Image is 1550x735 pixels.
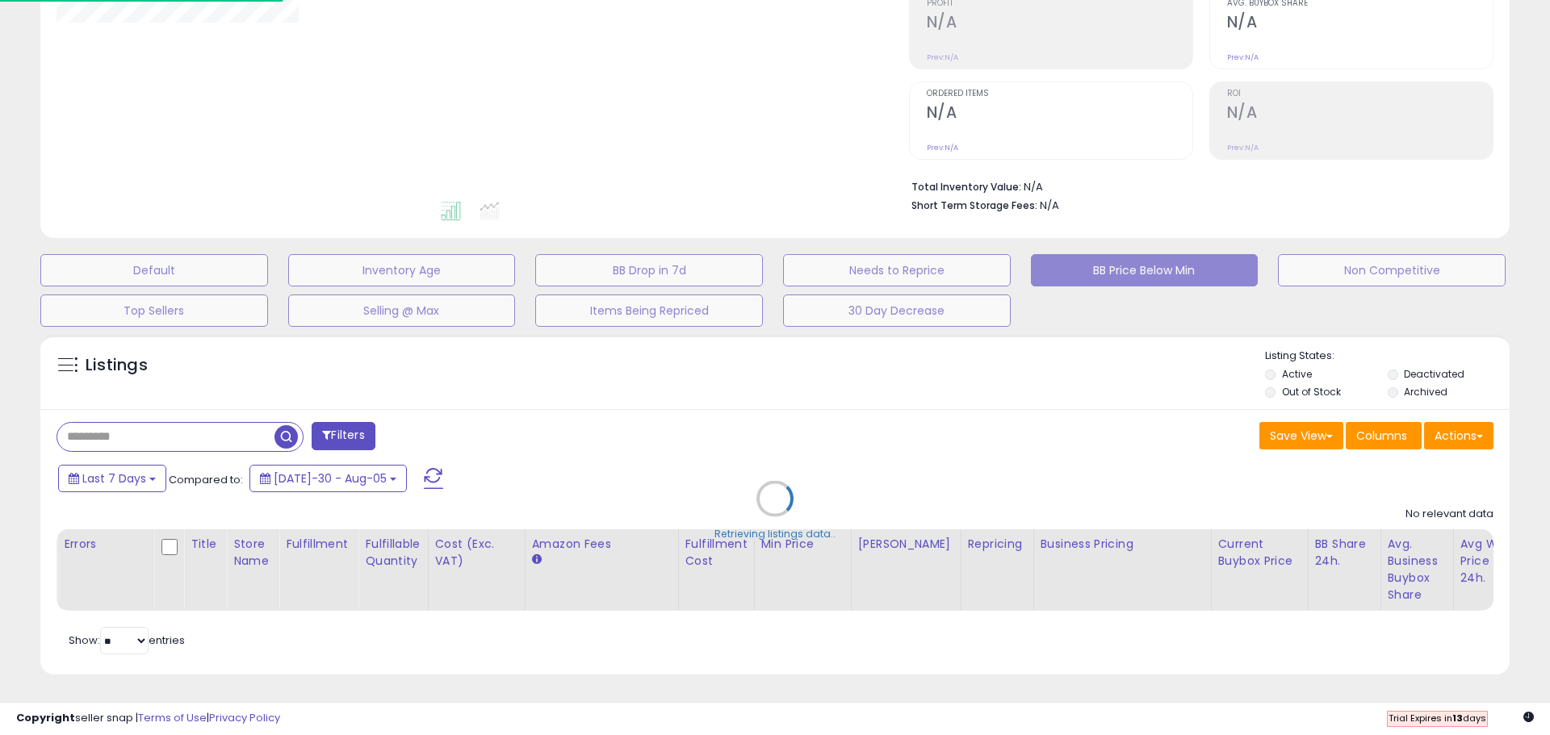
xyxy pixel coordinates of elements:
div: seller snap | | [16,711,280,726]
button: BB Drop in 7d [535,254,763,286]
button: Default [40,254,268,286]
button: Non Competitive [1278,254,1506,286]
h2: N/A [927,13,1192,35]
button: 30 Day Decrease [783,294,1011,327]
a: Privacy Policy [209,710,280,725]
button: Needs to Reprice [783,254,1011,286]
small: Prev: N/A [1227,52,1259,62]
strong: Copyright [16,710,75,725]
h2: N/A [927,103,1192,125]
button: BB Price Below Min [1031,254,1259,286]
button: Selling @ Max [288,294,516,327]
h2: N/A [1227,13,1493,35]
li: N/A [911,176,1481,195]
h2: N/A [1227,103,1493,125]
b: 13 [1452,712,1463,725]
span: ROI [1227,90,1493,98]
small: Prev: N/A [927,52,958,62]
b: Total Inventory Value: [911,180,1021,194]
span: Trial Expires in days [1389,712,1486,725]
span: Ordered Items [927,90,1192,98]
button: Items Being Repriced [535,294,763,327]
button: Top Sellers [40,294,268,327]
span: N/A [1040,198,1059,213]
a: Terms of Use [138,710,207,725]
button: Inventory Age [288,254,516,286]
small: Prev: N/A [1227,143,1259,152]
b: Short Term Storage Fees: [911,198,1037,212]
small: Prev: N/A [927,143,958,152]
div: Retrieving listings data.. [714,527,836,541]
